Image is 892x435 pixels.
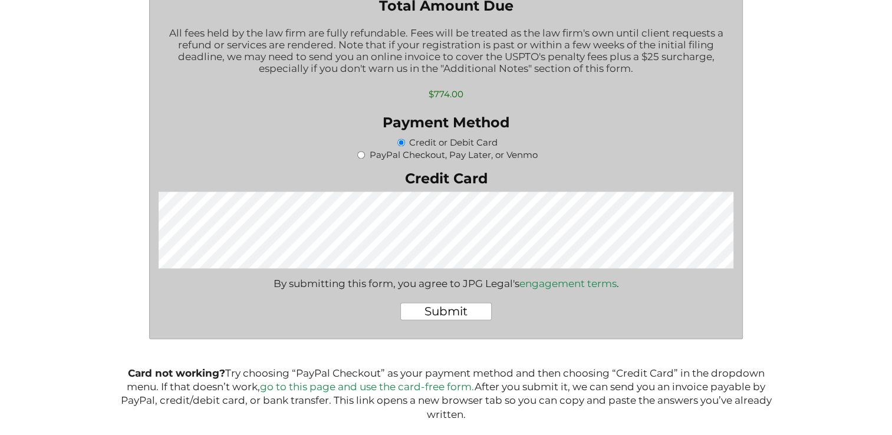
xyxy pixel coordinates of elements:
[409,137,498,148] label: Credit or Debit Card
[273,278,618,289] div: By submitting this form, you agree to JPG Legal's .
[519,278,616,289] a: engagement terms
[159,170,734,187] label: Credit Card
[369,149,537,160] label: PayPal Checkout, Pay Later, or Venmo
[260,381,475,393] a: go to this page and use the card-free form.
[159,19,734,84] div: All fees held by the law firm are fully refundable. Fees will be treated as the law firm's own un...
[400,302,492,320] input: Submit
[383,114,509,131] legend: Payment Method
[127,367,225,379] b: Card not working?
